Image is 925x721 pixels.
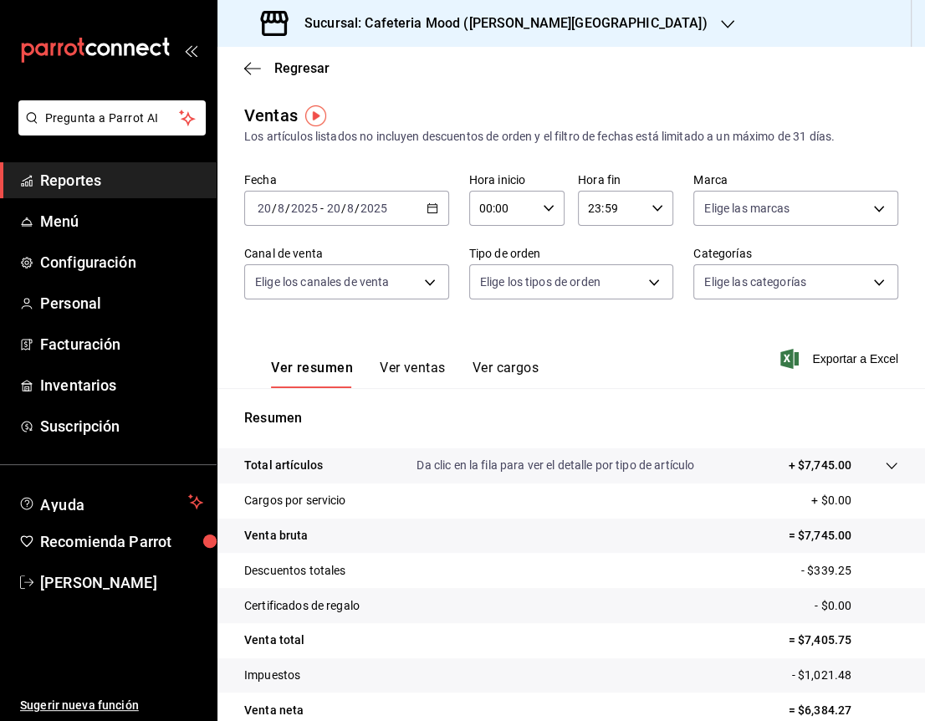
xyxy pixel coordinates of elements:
[257,202,272,215] input: --
[704,200,790,217] span: Elige las marcas
[244,60,330,76] button: Regresar
[244,103,298,128] div: Ventas
[40,251,203,274] span: Configuración
[40,571,203,594] span: [PERSON_NAME]
[792,667,898,684] p: - $1,021.48
[789,632,898,649] p: = $7,405.75
[277,202,285,215] input: --
[20,697,203,714] span: Sugerir nueva función
[272,202,277,215] span: /
[789,457,851,474] p: + $7,745.00
[244,492,346,509] p: Cargos por servicio
[40,374,203,396] span: Inventarios
[244,632,304,649] p: Venta total
[473,360,539,388] button: Ver cargos
[40,292,203,314] span: Personal
[244,174,449,186] label: Fecha
[355,202,360,215] span: /
[244,527,308,545] p: Venta bruta
[184,43,197,57] button: open_drawer_menu
[271,360,353,388] button: Ver resumen
[784,349,898,369] button: Exportar a Excel
[12,121,206,139] a: Pregunta a Parrot AI
[789,702,898,719] p: = $6,384.27
[693,248,898,259] label: Categorías
[244,597,360,615] p: Certificados de regalo
[285,202,290,215] span: /
[244,702,304,719] p: Venta neta
[244,667,300,684] p: Impuestos
[815,597,898,615] p: - $0.00
[417,457,694,474] p: Da clic en la fila para ver el detalle por tipo de artículo
[380,360,446,388] button: Ver ventas
[244,562,345,580] p: Descuentos totales
[244,128,898,146] div: Los artículos listados no incluyen descuentos de orden y el filtro de fechas está limitado a un m...
[360,202,388,215] input: ----
[693,174,898,186] label: Marca
[40,415,203,437] span: Suscripción
[271,360,539,388] div: navigation tabs
[274,60,330,76] span: Regresar
[704,274,806,290] span: Elige las categorías
[244,408,898,428] p: Resumen
[244,248,449,259] label: Canal de venta
[290,202,319,215] input: ----
[40,530,203,553] span: Recomienda Parrot
[320,202,324,215] span: -
[480,274,600,290] span: Elige los tipos de orden
[469,248,674,259] label: Tipo de orden
[811,492,898,509] p: + $0.00
[40,169,203,192] span: Reportes
[305,105,326,126] img: Tooltip marker
[45,110,180,127] span: Pregunta a Parrot AI
[18,100,206,136] button: Pregunta a Parrot AI
[346,202,355,215] input: --
[40,492,181,512] span: Ayuda
[340,202,345,215] span: /
[469,174,565,186] label: Hora inicio
[255,274,389,290] span: Elige los canales de venta
[244,457,323,474] p: Total artículos
[40,210,203,233] span: Menú
[40,333,203,355] span: Facturación
[325,202,340,215] input: --
[291,13,708,33] h3: Sucursal: Cafeteria Mood ([PERSON_NAME][GEOGRAPHIC_DATA])
[789,527,898,545] p: = $7,745.00
[578,174,673,186] label: Hora fin
[801,562,898,580] p: - $339.25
